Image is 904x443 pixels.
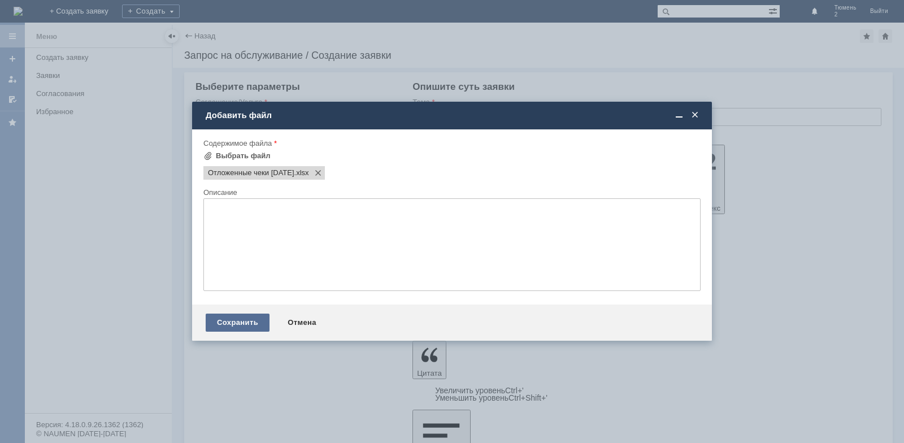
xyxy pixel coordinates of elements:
[294,168,309,177] span: Отложенные чеки 20.08.2025.xlsx
[203,140,698,147] div: Содержимое файла
[203,189,698,196] div: Описание
[689,110,701,120] span: Закрыть
[206,110,701,120] div: Добавить файл
[5,5,165,23] div: [PERSON_NAME] удалить отложенные чеки во вложении
[208,168,294,177] span: Отложенные чеки 20.08.2025.xlsx
[216,151,271,160] div: Выбрать файл
[673,110,685,120] span: Свернуть (Ctrl + M)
